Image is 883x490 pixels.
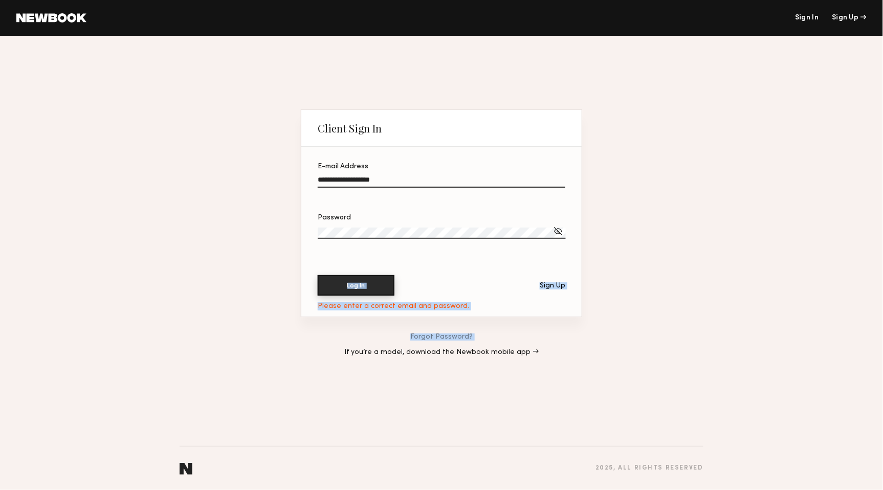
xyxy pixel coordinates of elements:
div: Sign Up [832,14,867,21]
a: Forgot Password? [410,333,473,341]
a: Sign In [795,14,819,21]
input: Password [318,228,566,239]
button: Log In [318,275,394,296]
div: Password [318,214,565,221]
div: Please enter a correct email and password. [318,302,469,310]
div: 2025 , all rights reserved [595,465,703,472]
div: Client Sign In [318,122,382,135]
div: Sign Up [540,282,565,289]
a: If you’re a model, download the Newbook mobile app → [344,349,539,356]
input: E-mail Address [318,176,565,188]
div: E-mail Address [318,163,565,170]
